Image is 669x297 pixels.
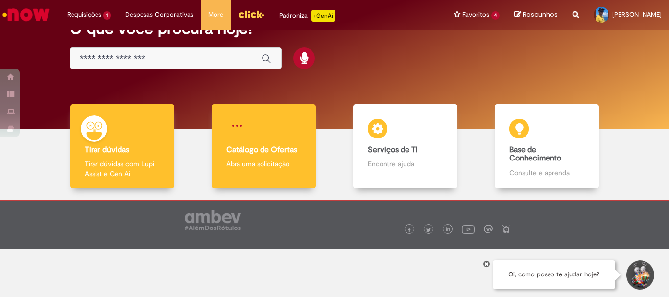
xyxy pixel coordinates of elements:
a: Serviços de TI Encontre ajuda [334,104,476,189]
img: logo_footer_twitter.png [426,228,431,232]
div: Oi, como posso te ajudar hoje? [493,260,615,289]
span: Rascunhos [523,10,558,19]
p: Tirar dúvidas com Lupi Assist e Gen Ai [85,159,159,179]
p: Encontre ajuda [368,159,442,169]
span: Favoritos [462,10,489,20]
span: More [208,10,223,20]
span: 1 [103,11,111,20]
span: Requisições [67,10,101,20]
p: Abra uma solicitação [226,159,301,169]
img: logo_footer_naosei.png [502,225,511,233]
img: click_logo_yellow_360x200.png [238,7,264,22]
a: Tirar dúvidas Tirar dúvidas com Lupi Assist e Gen Ai [51,104,193,189]
p: Consulte e aprenda [509,168,584,178]
img: logo_footer_facebook.png [407,228,412,232]
button: Iniciar Conversa de Suporte [625,260,654,290]
b: Tirar dúvidas [85,145,129,155]
span: [PERSON_NAME] [612,10,662,19]
span: Despesas Corporativas [125,10,193,20]
a: Catálogo de Ofertas Abra uma solicitação [193,104,334,189]
a: Rascunhos [514,10,558,20]
img: logo_footer_youtube.png [462,223,475,235]
img: ServiceNow [1,5,51,24]
span: 4 [491,11,500,20]
b: Base de Conhecimento [509,145,561,163]
b: Catálogo de Ofertas [226,145,297,155]
p: +GenAi [311,10,335,22]
a: Base de Conhecimento Consulte e aprenda [476,104,618,189]
h2: O que você procura hoje? [70,20,599,37]
div: Padroniza [279,10,335,22]
b: Serviços de TI [368,145,418,155]
img: logo_footer_workplace.png [484,225,493,233]
img: logo_footer_linkedin.png [446,227,451,233]
img: logo_footer_ambev_rotulo_gray.png [185,210,241,230]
